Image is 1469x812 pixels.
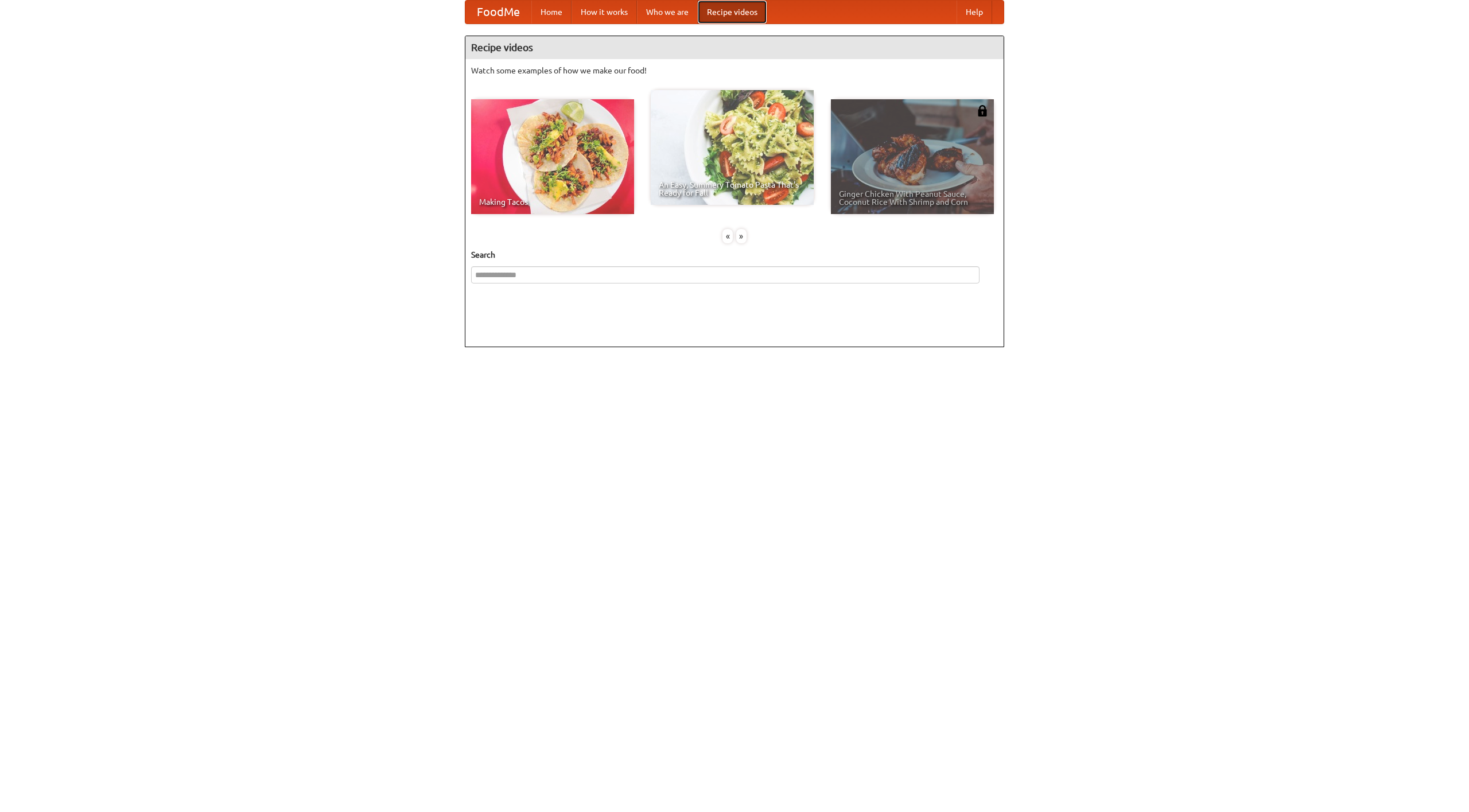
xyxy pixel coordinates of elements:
p: Watch some examples of how we make our food! [471,65,998,76]
a: FoodMe [465,1,531,24]
h5: Search [471,249,998,261]
a: An Easy, Summery Tomato Pasta That's Ready for Fall [651,90,814,205]
div: » [736,229,747,243]
a: Making Tacos [471,99,634,214]
span: An Easy, Summery Tomato Pasta That's Ready for Fall [659,181,806,197]
img: 483408.png [977,105,988,116]
div: « [722,229,733,243]
a: Who we are [637,1,698,24]
a: Home [531,1,572,24]
a: How it works [572,1,637,24]
a: Recipe videos [698,1,767,24]
span: Making Tacos [479,198,626,206]
h4: Recipe videos [465,36,1004,59]
a: Help [957,1,992,24]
